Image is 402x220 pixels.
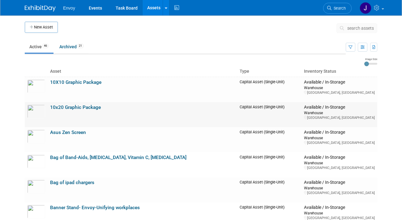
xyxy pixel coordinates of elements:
a: Asus Zen Screen [50,130,86,135]
a: Search [323,3,352,14]
a: 10X10 Graphic Package [50,80,101,85]
div: Available / In-Storage [304,155,375,160]
div: Warehouse [304,110,375,115]
a: Bag of Band-Aids, [MEDICAL_DATA], Vitamin C, [MEDICAL_DATA] [50,155,186,160]
span: Search [331,6,346,11]
div: [GEOGRAPHIC_DATA], [GEOGRAPHIC_DATA] [304,140,375,145]
div: Available / In-Storage [304,105,375,110]
img: ExhibitDay [25,5,56,11]
button: search assets [336,23,377,33]
th: Asset [48,66,237,77]
th: Type [237,66,301,77]
a: Active46 [25,41,53,53]
div: Available / In-Storage [304,180,375,185]
div: Available / In-Storage [304,80,375,85]
a: Bag of ipad chargers [50,180,94,185]
div: Warehouse [304,135,375,140]
span: search assets [347,26,374,31]
div: Available / In-Storage [304,205,375,210]
a: 10x20 Graphic Package [50,105,101,110]
td: Capital Asset (Single-Unit) [237,102,301,127]
div: Warehouse [304,185,375,191]
div: Available / In-Storage [304,130,375,135]
span: 46 [42,44,49,48]
div: Warehouse [304,85,375,90]
button: New Asset [25,22,58,33]
a: Archived21 [55,41,88,53]
div: Warehouse [304,160,375,166]
div: [GEOGRAPHIC_DATA], [GEOGRAPHIC_DATA] [304,115,375,120]
td: Capital Asset (Single-Unit) [237,152,301,177]
a: Banner Stand- Envoy-Unifying workplaces [50,205,140,210]
span: Envoy [63,6,75,11]
div: [GEOGRAPHIC_DATA], [GEOGRAPHIC_DATA] [304,166,375,170]
div: Image Size [364,57,377,61]
div: Warehouse [304,210,375,216]
div: [GEOGRAPHIC_DATA], [GEOGRAPHIC_DATA] [304,191,375,195]
td: Capital Asset (Single-Unit) [237,77,301,102]
img: Joanna Zerga [360,2,371,14]
td: Capital Asset (Single-Unit) [237,177,301,202]
div: [GEOGRAPHIC_DATA], [GEOGRAPHIC_DATA] [304,90,375,95]
span: 21 [77,44,84,48]
td: Capital Asset (Single-Unit) [237,127,301,152]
